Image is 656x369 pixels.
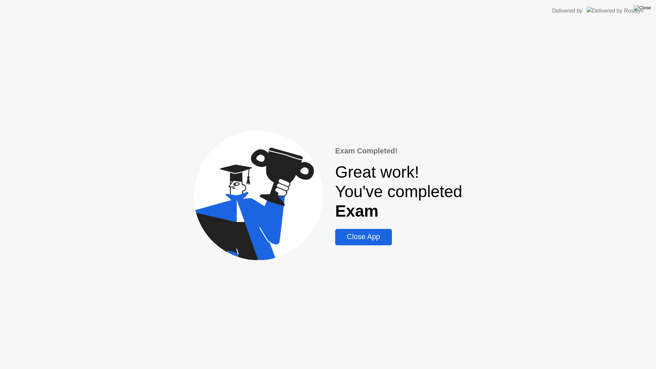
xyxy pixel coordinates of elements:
img: Close [634,5,651,11]
button: Close App [335,229,392,245]
div: Delivered by [552,7,583,15]
div: Exam Completed! [335,146,462,156]
div: Great work! You've completed [335,162,462,221]
div: Close App [337,233,389,241]
b: Exam [335,202,379,220]
img: Delivered by Rosalyn [587,7,644,15]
